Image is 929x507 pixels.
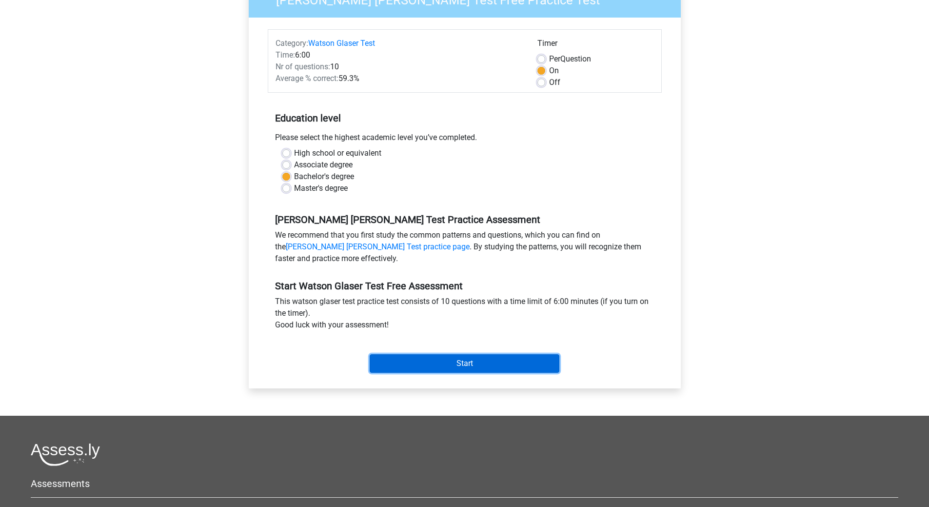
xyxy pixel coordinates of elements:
[549,53,591,65] label: Question
[275,214,654,225] h5: [PERSON_NAME] [PERSON_NAME] Test Practice Assessment
[294,183,348,194] label: Master's degree
[276,62,330,71] span: Nr of questions:
[275,280,654,292] h5: Start Watson Glaser Test Free Assessment
[268,73,530,84] div: 59.3%
[308,39,375,48] a: Watson Glaser Test
[268,229,662,268] div: We recommend that you first study the common patterns and questions, which you can find on the . ...
[268,132,662,147] div: Please select the highest academic level you’ve completed.
[549,77,560,88] label: Off
[294,171,354,183] label: Bachelor's degree
[294,147,381,159] label: High school or equivalent
[370,354,559,373] input: Start
[549,54,560,63] span: Per
[549,65,559,77] label: On
[31,478,898,489] h5: Assessments
[294,159,353,171] label: Associate degree
[268,49,530,61] div: 6:00
[31,443,100,466] img: Assessly logo
[537,38,654,53] div: Timer
[276,74,338,83] span: Average % correct:
[275,108,654,128] h5: Education level
[268,61,530,73] div: 10
[276,50,295,60] span: Time:
[276,39,308,48] span: Category:
[286,242,470,251] a: [PERSON_NAME] [PERSON_NAME] Test practice page
[268,296,662,335] div: This watson glaser test practice test consists of 10 questions with a time limit of 6:00 minutes ...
